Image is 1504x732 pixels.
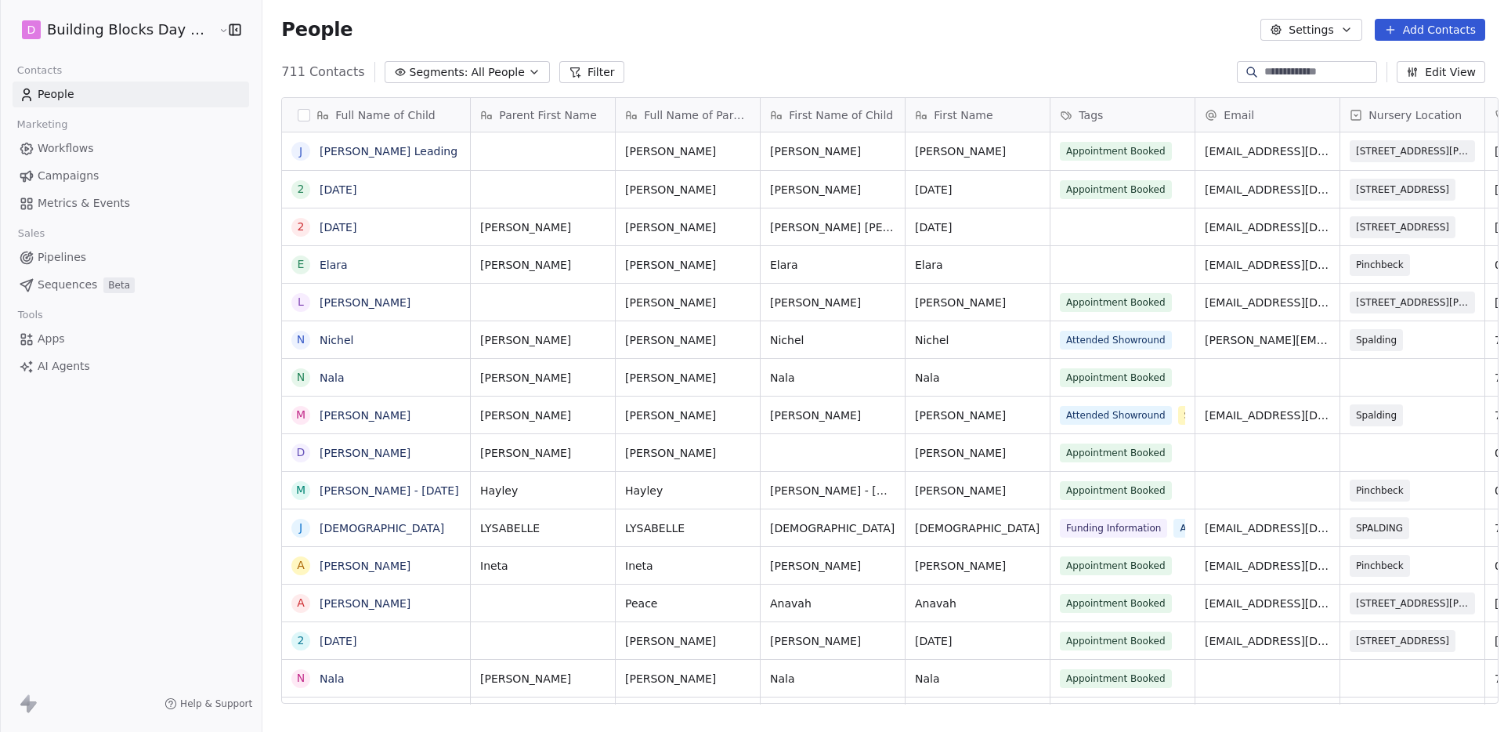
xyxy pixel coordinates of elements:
a: [PERSON_NAME] [320,597,410,610]
span: Apps [38,331,65,347]
span: [PERSON_NAME] [625,671,750,687]
span: [PERSON_NAME] [625,257,750,273]
span: Appointment Booked [1060,180,1172,199]
span: Attended Showround [1060,331,1172,350]
span: Hayley [480,483,606,498]
span: People [38,86,74,103]
span: Appointment Booked [1060,594,1172,613]
span: [PERSON_NAME] [625,370,750,386]
span: Attended Showround [1060,406,1172,425]
span: [DATE] [915,219,1040,235]
a: Nala [320,371,345,384]
span: Metrics & Events [38,195,130,212]
span: Attended Showround [1174,519,1286,538]
span: Building Blocks Day Nurseries [47,20,215,40]
span: [DATE] [915,633,1040,649]
div: A [298,557,305,574]
div: First Name of Child [761,98,905,132]
span: Segments: [410,64,468,81]
span: [STREET_ADDRESS] [1356,219,1449,235]
a: [PERSON_NAME] [320,296,410,309]
span: Sales [11,222,52,245]
div: J [299,143,302,160]
span: Pinchbeck [1356,483,1404,498]
span: Spalding [1356,408,1397,423]
span: Ineta [625,558,750,574]
span: Nichel [915,332,1040,348]
div: 2 [298,181,305,197]
span: Appointment Booked [1060,368,1172,387]
span: [PERSON_NAME] [625,633,750,649]
span: [DEMOGRAPHIC_DATA] [770,520,895,536]
span: [PERSON_NAME] [915,143,1040,159]
div: 2 [298,219,305,235]
a: People [13,82,249,107]
div: L [298,294,304,310]
span: Elara [770,257,895,273]
span: Appointment Booked [1060,481,1172,500]
a: [DATE] [320,183,356,196]
span: [PERSON_NAME] [480,408,606,423]
span: [PERSON_NAME] [770,295,895,310]
span: AI Agents [38,358,90,375]
a: SequencesBeta [13,272,249,298]
span: Nala [770,671,895,687]
span: Hayley [625,483,750,498]
span: Pinchbeck [1356,257,1404,273]
span: Sequences [38,277,97,293]
span: [EMAIL_ADDRESS][DOMAIN_NAME] [1205,520,1330,536]
span: [EMAIL_ADDRESS][DOMAIN_NAME] [1205,633,1330,649]
span: [PERSON_NAME] [770,558,895,574]
span: [EMAIL_ADDRESS][DOMAIN_NAME] [1205,558,1330,574]
div: M [296,482,305,498]
a: [PERSON_NAME] - [DATE] [320,484,459,497]
span: Ineta [480,558,606,574]
span: Send to New Starters Pipeline [1178,406,1303,425]
a: [DATE] [320,635,356,647]
span: [PERSON_NAME] [480,219,606,235]
span: [STREET_ADDRESS][PERSON_NAME][PERSON_NAME] [1356,596,1469,611]
span: [PERSON_NAME] [770,182,895,197]
button: Filter [559,61,624,83]
span: [PERSON_NAME] [480,671,606,687]
span: First Name [934,107,992,123]
span: Nala [915,671,1040,687]
span: Nichel [770,332,895,348]
div: Full Name of Child [282,98,470,132]
span: [PERSON_NAME] [625,408,750,423]
span: [PERSON_NAME] [770,408,895,423]
a: Help & Support [164,698,252,710]
span: [PERSON_NAME] [625,295,750,310]
div: Tags [1050,98,1195,132]
div: Nursery Location [1340,98,1484,132]
span: Appointment Booked [1060,669,1172,688]
a: Elara [320,259,348,271]
span: [PERSON_NAME] [PERSON_NAME] [770,219,895,235]
span: Help & Support [180,698,252,710]
span: Campaigns [38,168,99,184]
span: [PERSON_NAME] [770,143,895,159]
span: [PERSON_NAME] [625,445,750,461]
a: Workflows [13,136,249,161]
a: Pipelines [13,245,249,270]
div: First Name [906,98,1050,132]
span: Appointment Booked [1060,444,1172,462]
span: [PERSON_NAME] [915,445,1040,461]
span: First Name of Child [789,107,893,123]
span: Nursery Location [1368,107,1462,123]
div: E [298,256,305,273]
span: Appointment Booked [1060,293,1172,312]
span: [PERSON_NAME] [625,182,750,197]
span: 711 Contacts [281,63,364,82]
span: Anavah [770,596,895,611]
span: D [27,22,36,38]
div: 2 [298,632,305,649]
span: Funding Information [1060,519,1167,538]
span: [PERSON_NAME] [915,295,1040,310]
a: Campaigns [13,163,249,189]
span: [DEMOGRAPHIC_DATA] [915,520,1040,536]
div: Full Name of Parent [616,98,760,132]
a: Metrics & Events [13,190,249,216]
span: [PERSON_NAME] [480,370,606,386]
span: Nala [915,370,1040,386]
